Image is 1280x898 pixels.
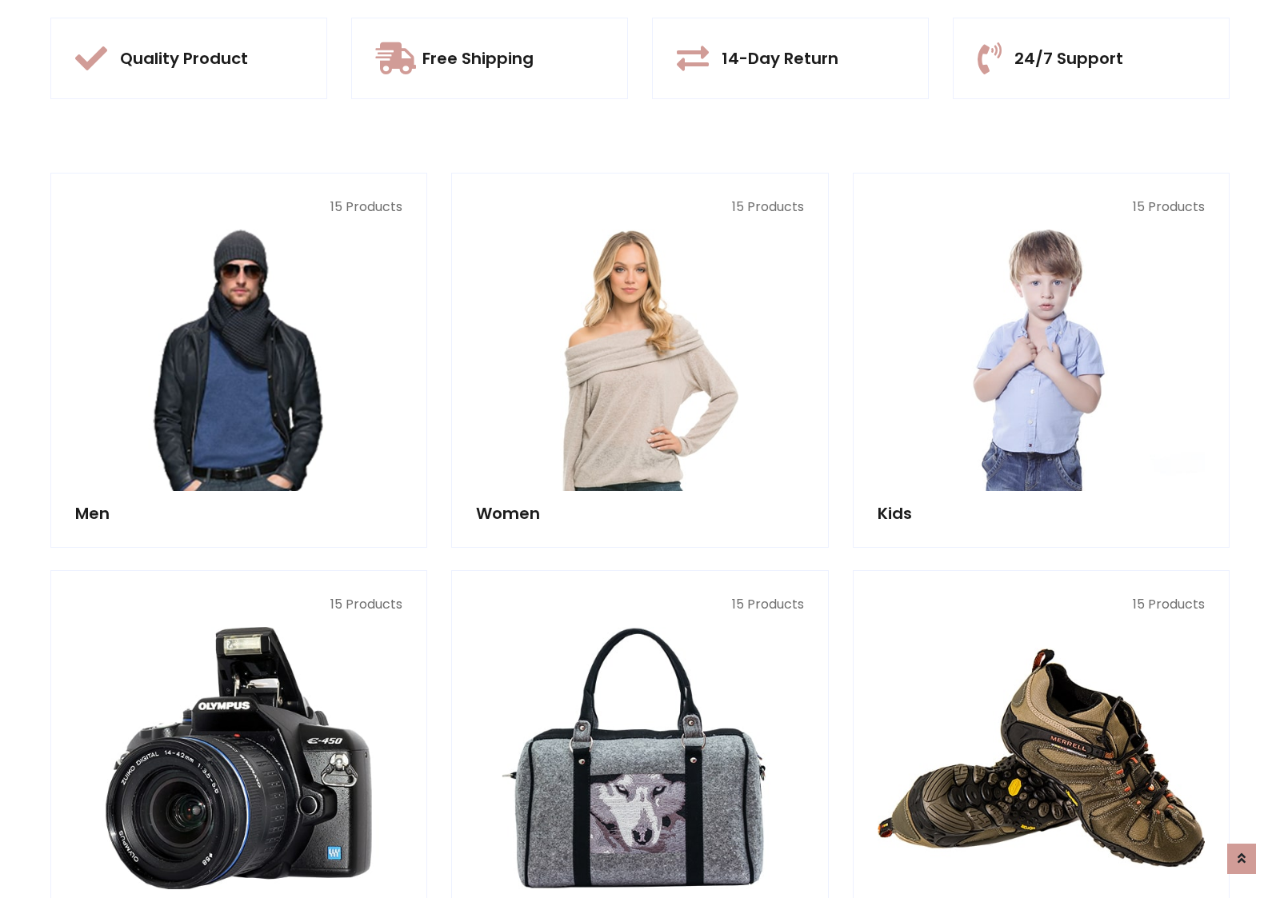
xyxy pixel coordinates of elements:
[878,595,1205,614] p: 15 Products
[1014,49,1123,68] h5: 24/7 Support
[476,504,803,523] h5: Women
[476,595,803,614] p: 15 Products
[722,49,838,68] h5: 14-Day Return
[878,198,1205,217] p: 15 Products
[75,198,402,217] p: 15 Products
[120,49,248,68] h5: Quality Product
[422,49,534,68] h5: Free Shipping
[878,504,1205,523] h5: Kids
[75,595,402,614] p: 15 Products
[476,198,803,217] p: 15 Products
[75,504,402,523] h5: Men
